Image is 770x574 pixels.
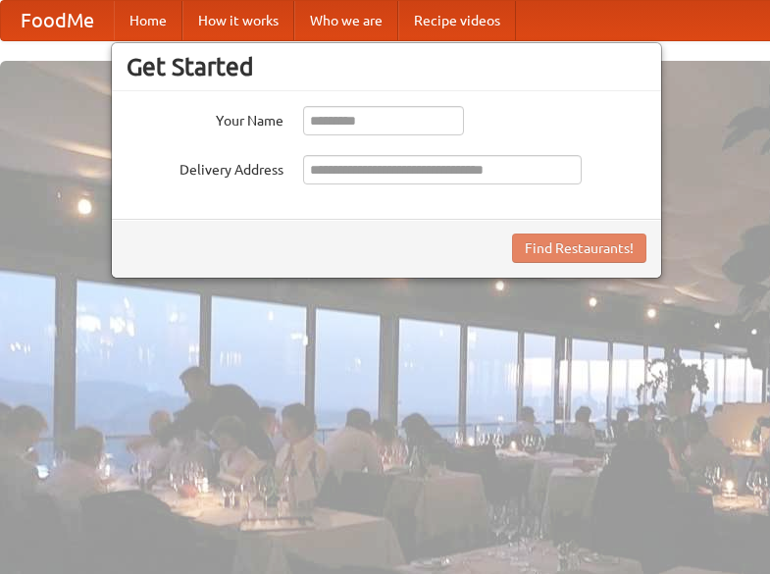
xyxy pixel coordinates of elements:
[127,155,283,180] label: Delivery Address
[1,1,114,40] a: FoodMe
[294,1,398,40] a: Who we are
[398,1,516,40] a: Recipe videos
[127,106,283,130] label: Your Name
[127,52,646,81] h3: Get Started
[114,1,182,40] a: Home
[182,1,294,40] a: How it works
[512,234,646,263] button: Find Restaurants!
